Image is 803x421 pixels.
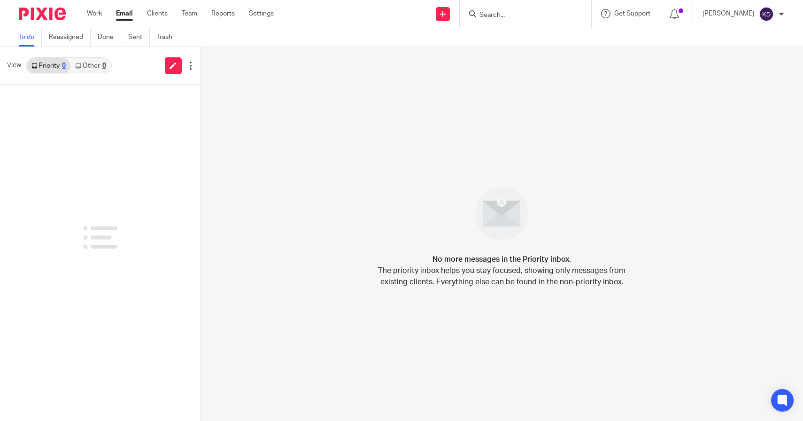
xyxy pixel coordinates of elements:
[432,254,571,265] h4: No more messages in the Priority inbox.
[87,9,102,18] a: Work
[182,9,197,18] a: Team
[469,181,534,246] img: image
[116,9,133,18] a: Email
[27,58,70,73] a: Priority0
[147,9,168,18] a: Clients
[211,9,235,18] a: Reports
[102,62,106,69] div: 0
[378,265,626,288] p: The priority inbox helps you stay focused, showing only messages from existing clients. Everythin...
[128,28,150,47] a: Sent
[249,9,274,18] a: Settings
[98,28,121,47] a: Done
[759,7,774,22] img: svg%3E
[62,62,66,69] div: 0
[19,8,66,20] img: Pixie
[49,28,91,47] a: Reassigned
[70,58,110,73] a: Other0
[157,28,179,47] a: Trash
[614,10,650,17] span: Get Support
[19,28,42,47] a: To do
[703,9,754,18] p: [PERSON_NAME]
[479,11,563,20] input: Search
[7,61,21,70] span: View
